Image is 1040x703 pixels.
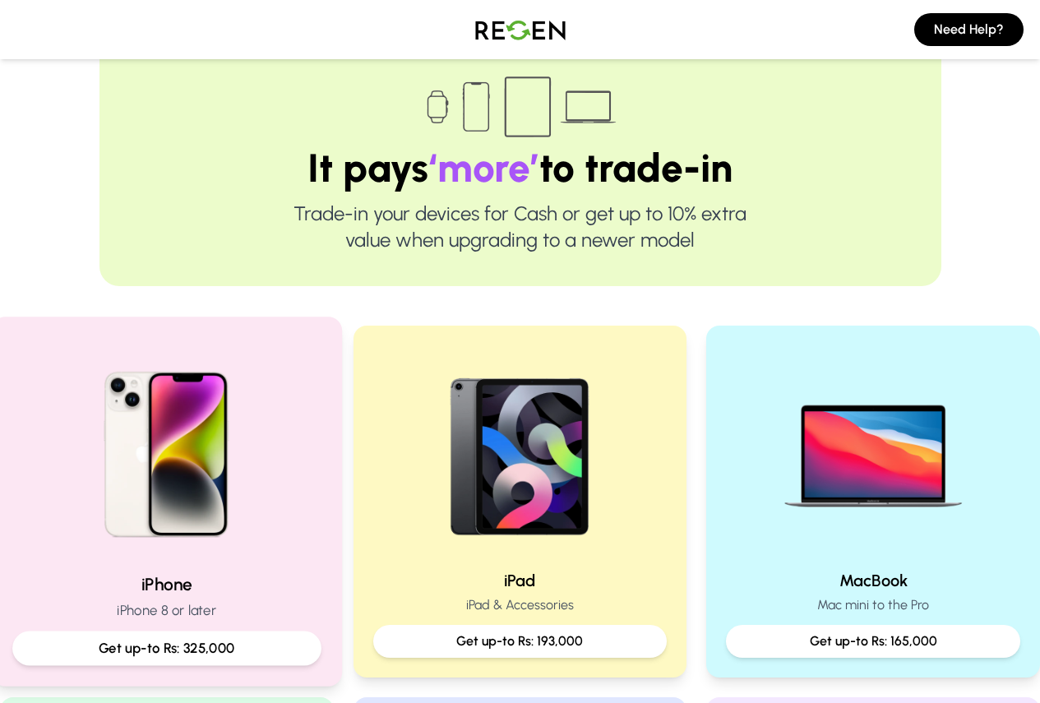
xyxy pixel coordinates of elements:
[12,572,321,596] h2: iPhone
[26,638,307,659] p: Get up-to Rs: 325,000
[56,338,277,559] img: iPhone
[739,631,1007,651] p: Get up-to Rs: 165,000
[726,569,1020,592] h2: MacBook
[726,595,1020,615] p: Mac mini to the Pro
[152,201,889,253] p: Trade-in your devices for Cash or get up to 10% extra value when upgrading to a newer model
[414,345,625,556] img: iPad
[463,7,578,53] img: Logo
[418,66,623,148] img: Trade-in devices
[914,13,1024,46] button: Need Help?
[768,345,978,556] img: MacBook
[386,631,654,651] p: Get up-to Rs: 193,000
[373,569,668,592] h2: iPad
[152,148,889,187] h1: It pays to trade-in
[373,595,668,615] p: iPad & Accessories
[428,144,539,192] span: ‘more’
[12,600,321,621] p: iPhone 8 or later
